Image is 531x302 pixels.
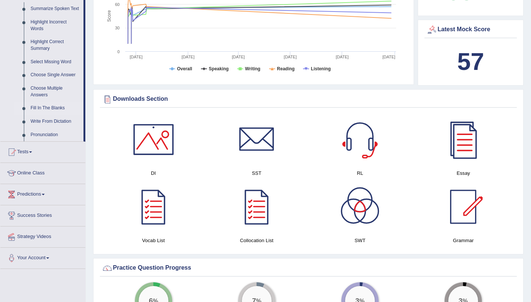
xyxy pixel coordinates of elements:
h4: Collocation List [209,237,304,244]
a: Predictions [0,184,85,203]
a: Choose Multiple Answers [27,82,83,102]
a: Summarize Spoken Text [27,2,83,16]
tspan: Writing [245,66,260,71]
h4: Vocab List [105,237,201,244]
a: Tests [0,142,85,160]
h4: SWT [312,237,408,244]
a: Online Class [0,163,85,181]
tspan: Overall [177,66,192,71]
tspan: [DATE] [130,55,143,59]
a: Highlight Correct Summary [27,35,83,55]
text: 60 [115,2,120,7]
tspan: [DATE] [284,55,297,59]
tspan: Speaking [209,66,228,71]
h4: SST [209,169,304,177]
tspan: [DATE] [181,55,195,59]
h4: RL [312,169,408,177]
a: Strategy Videos [0,226,85,245]
h4: Essay [415,169,511,177]
a: Select Missing Word [27,55,83,69]
div: Downloads Section [102,94,515,105]
tspan: Reading [277,66,294,71]
a: Highlight Incorrect Words [27,16,83,35]
text: 30 [115,26,120,30]
tspan: [DATE] [382,55,395,59]
a: Write From Dictation [27,115,83,128]
b: 57 [457,48,484,75]
tspan: [DATE] [232,55,245,59]
a: Fill In The Blanks [27,102,83,115]
a: Success Stories [0,205,85,224]
h4: DI [105,169,201,177]
a: Your Account [0,248,85,266]
tspan: Listening [311,66,331,71]
tspan: [DATE] [336,55,349,59]
tspan: Score [107,10,112,22]
div: Practice Question Progress [102,263,515,274]
a: Choose Single Answer [27,68,83,82]
text: 0 [117,49,120,54]
a: Pronunciation [27,128,83,142]
div: Latest Mock Score [426,24,515,35]
h4: Grammar [415,237,511,244]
